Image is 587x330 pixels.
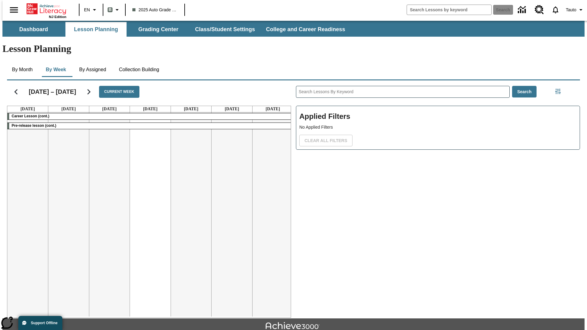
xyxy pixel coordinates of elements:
button: By Month [7,62,38,77]
button: Current Week [99,86,139,98]
a: September 13, 2025 [223,106,240,112]
a: Resource Center, Will open in new tab [531,2,548,18]
button: College and Career Readiness [261,22,350,37]
div: Home [27,2,66,19]
a: September 11, 2025 [142,106,159,112]
button: Previous [8,84,24,100]
div: Pre-release lesson (cont.) [7,123,293,129]
button: Open side menu [5,1,23,19]
div: SubNavbar [2,21,585,37]
button: Search [512,86,537,98]
div: Career Lesson (cont.) [7,113,293,119]
div: Applied Filters [296,106,580,150]
button: Boost Class color is gray green. Change class color [105,4,123,15]
input: search field [407,5,491,15]
span: NJ Edition [49,15,66,19]
button: Lesson Planning [65,22,127,37]
span: Support Offline [31,321,57,325]
span: Tauto [566,7,576,13]
button: Language: EN, Select a language [81,4,101,15]
p: No Applied Filters [299,124,577,130]
span: 2025 Auto Grade 1 B [132,7,178,13]
button: Filters Side menu [552,85,564,97]
div: Search [291,78,580,318]
button: Next [81,84,97,100]
button: Support Offline [18,316,62,330]
button: Class/Student Settings [190,22,260,37]
input: Search Lessons By Keyword [296,86,509,97]
span: Pre-release lesson (cont.) [12,123,56,128]
span: EN [84,7,90,13]
a: September 8, 2025 [19,106,36,112]
div: Calendar [2,78,291,318]
button: By Assigned [74,62,111,77]
a: September 14, 2025 [264,106,281,112]
span: Career Lesson (cont.) [12,114,49,118]
h2: [DATE] – [DATE] [29,88,76,95]
a: Home [27,3,66,15]
a: September 9, 2025 [60,106,77,112]
h1: Lesson Planning [2,43,585,54]
div: SubNavbar [2,22,351,37]
a: Notifications [548,2,563,18]
a: September 12, 2025 [183,106,199,112]
h2: Applied Filters [299,109,577,124]
button: Profile/Settings [563,4,587,15]
button: Grading Center [128,22,189,37]
button: Collection Building [114,62,164,77]
button: By Week [41,62,71,77]
a: September 10, 2025 [101,106,118,112]
span: B [109,6,112,13]
button: Dashboard [3,22,64,37]
a: Data Center [514,2,531,18]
